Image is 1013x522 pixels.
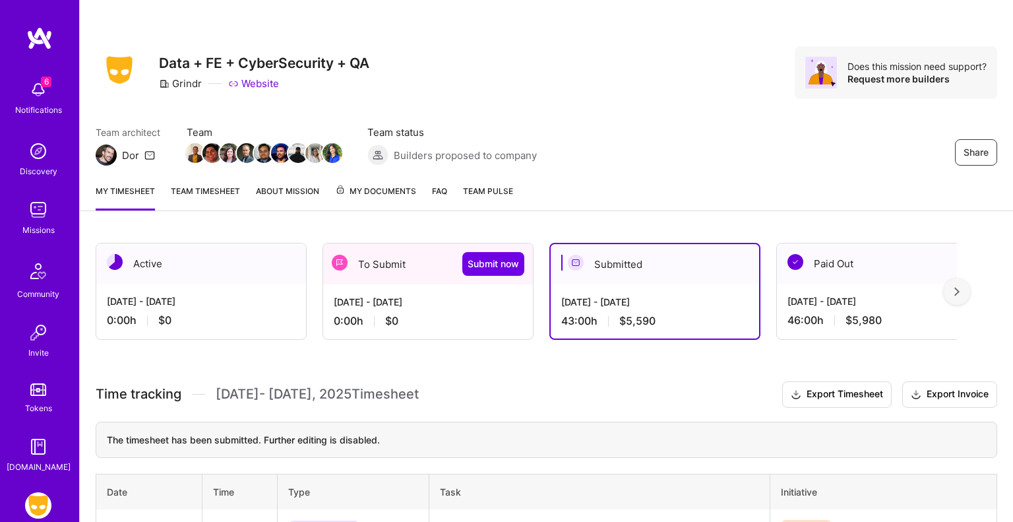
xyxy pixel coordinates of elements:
[955,139,997,166] button: Share
[107,294,295,308] div: [DATE] - [DATE]
[305,143,325,163] img: Team Member Avatar
[619,314,656,328] span: $5,590
[847,60,987,73] div: Does this mission need support?
[551,244,759,284] div: Submitted
[25,197,51,223] img: teamwork
[323,244,533,284] div: To Submit
[187,125,341,139] span: Team
[20,164,57,178] div: Discovery
[770,474,997,509] th: Initiative
[468,257,519,271] span: Submit now
[96,422,997,458] div: The timesheet has been submitted. Further editing is disabled.
[334,314,522,328] div: 0:00 h
[22,223,55,237] div: Missions
[187,142,204,164] a: Team Member Avatar
[787,313,976,327] div: 46:00 h
[204,142,221,164] a: Team Member Avatar
[96,145,117,166] img: Team Architect
[96,386,181,403] span: Time tracking
[256,184,319,211] a: About Mission
[777,244,987,284] div: Paid Out
[324,142,341,164] a: Team Member Avatar
[202,474,278,509] th: Time
[429,474,770,509] th: Task
[254,143,274,163] img: Team Member Avatar
[432,184,447,211] a: FAQ
[158,313,171,327] span: $0
[271,143,291,163] img: Team Member Avatar
[26,26,53,50] img: logo
[96,474,202,509] th: Date
[911,388,921,402] i: icon Download
[787,254,803,270] img: Paid Out
[787,294,976,308] div: [DATE] - [DATE]
[25,401,52,415] div: Tokens
[462,252,524,276] button: Submit now
[290,142,307,164] a: Team Member Avatar
[791,388,801,402] i: icon Download
[107,313,295,327] div: 0:00 h
[25,319,51,346] img: Invite
[171,184,240,211] a: Team timesheet
[17,287,59,301] div: Community
[144,150,155,160] i: icon Mail
[25,138,51,164] img: discovery
[159,79,169,89] i: icon CompanyGray
[96,52,143,88] img: Company Logo
[272,142,290,164] a: Team Member Avatar
[463,186,513,196] span: Team Pulse
[332,255,348,271] img: To Submit
[335,184,416,211] a: My Documents
[96,244,306,284] div: Active
[25,492,51,519] img: Grindr: Data + FE + CyberSecurity + QA
[463,184,513,211] a: Team Pulse
[25,434,51,460] img: guide book
[185,143,205,163] img: Team Member Avatar
[220,143,239,163] img: Team Member Avatar
[22,492,55,519] a: Grindr: Data + FE + CyberSecurity + QA
[30,383,46,396] img: tokens
[307,142,324,164] a: Team Member Avatar
[954,287,960,296] img: right
[964,146,989,159] span: Share
[568,255,584,271] img: Submitted
[221,142,238,164] a: Team Member Avatar
[385,314,398,328] span: $0
[278,474,429,509] th: Type
[96,184,155,211] a: My timesheet
[228,77,279,90] a: Website
[805,57,837,88] img: Avatar
[202,143,222,163] img: Team Member Avatar
[322,143,342,163] img: Team Member Avatar
[902,381,997,408] button: Export Invoice
[561,295,749,309] div: [DATE] - [DATE]
[334,295,522,309] div: [DATE] - [DATE]
[335,184,416,199] span: My Documents
[394,148,537,162] span: Builders proposed to company
[238,142,255,164] a: Team Member Avatar
[847,73,987,85] div: Request more builders
[288,143,308,163] img: Team Member Avatar
[159,77,202,90] div: Grindr
[845,313,882,327] span: $5,980
[7,460,71,474] div: [DOMAIN_NAME]
[237,143,257,163] img: Team Member Avatar
[782,381,892,408] button: Export Timesheet
[159,55,369,71] h3: Data + FE + CyberSecurity + QA
[216,386,419,403] span: [DATE] - [DATE] , 2025 Timesheet
[561,314,749,328] div: 43:00 h
[367,125,537,139] span: Team status
[255,142,272,164] a: Team Member Avatar
[28,346,49,360] div: Invite
[22,255,54,287] img: Community
[122,148,139,162] div: Dor
[107,254,123,270] img: Active
[367,145,388,166] img: Builders proposed to company
[96,125,160,139] span: Team architect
